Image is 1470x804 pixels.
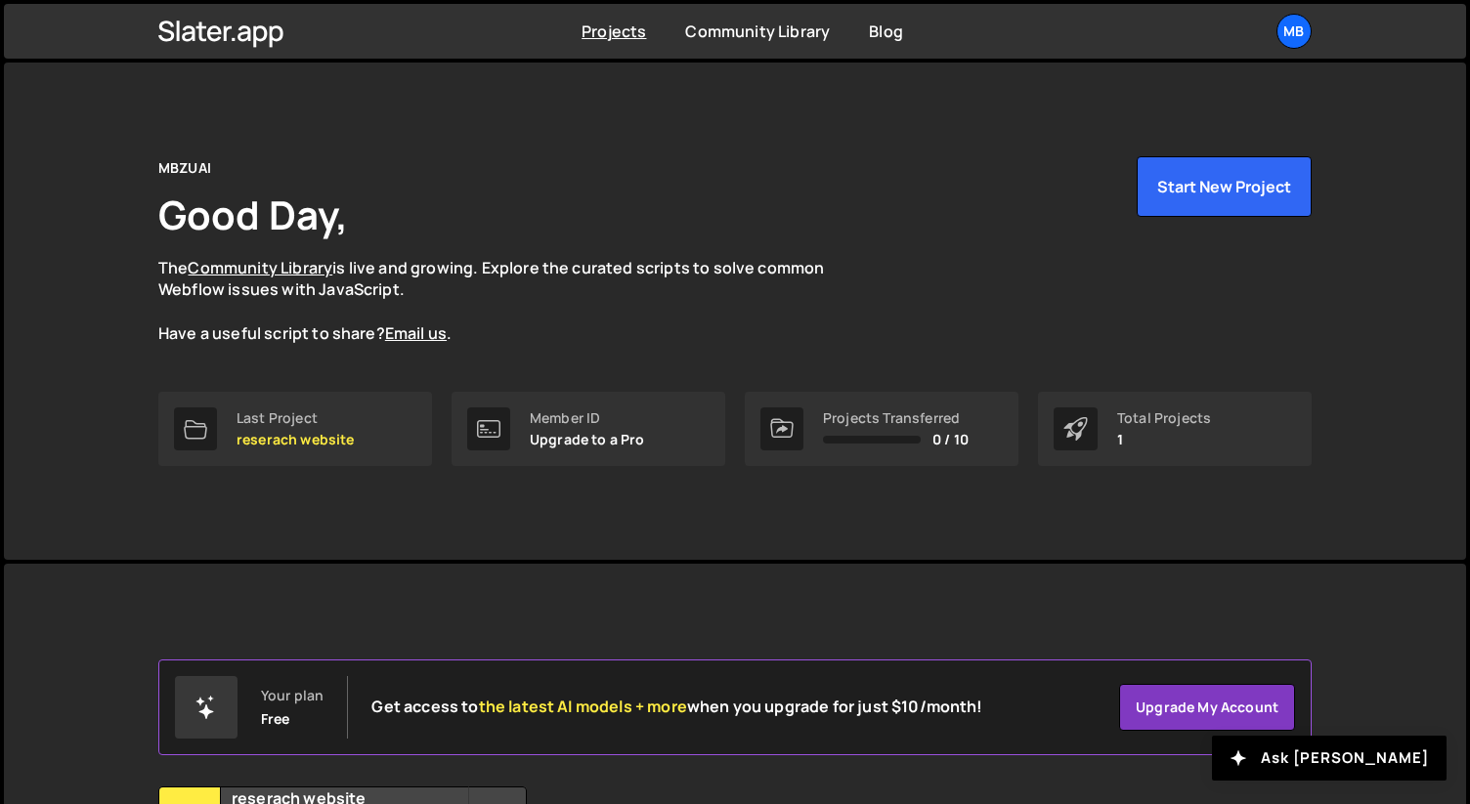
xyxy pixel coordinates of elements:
[1119,684,1295,731] a: Upgrade my account
[237,410,355,426] div: Last Project
[1117,432,1211,447] p: 1
[385,322,447,344] a: Email us
[685,21,830,42] a: Community Library
[1212,736,1447,781] button: Ask [PERSON_NAME]
[237,432,355,447] p: reserach website
[261,688,324,703] div: Your plan
[1276,14,1312,49] a: MB
[932,432,969,447] span: 0 / 10
[886,657,961,673] label: Created By
[261,711,290,727] div: Free
[530,410,645,426] div: Member ID
[158,657,290,673] label: Search for a project
[371,698,982,716] h2: Get access to when you upgrade for just $10/month!
[158,188,348,241] h1: Good Day,
[479,696,687,717] span: the latest AI models + more
[582,21,646,42] a: Projects
[530,432,645,447] p: Upgrade to a Pro
[188,257,332,278] a: Community Library
[158,156,211,180] div: MBZUAI
[1117,410,1211,426] div: Total Projects
[1137,156,1312,217] button: Start New Project
[869,21,903,42] a: Blog
[1194,657,1267,673] label: View Mode
[158,257,862,345] p: The is live and growing. Explore the curated scripts to solve common Webflow issues with JavaScri...
[823,410,969,426] div: Projects Transferred
[158,392,432,466] a: Last Project reserach website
